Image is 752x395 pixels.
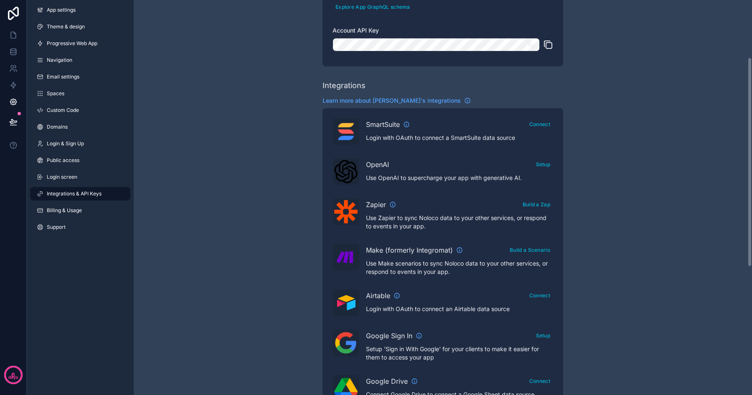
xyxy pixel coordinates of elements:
a: App settings [30,3,130,17]
a: Learn more about [PERSON_NAME]'s integrations [323,96,471,105]
span: OpenAI [366,160,389,170]
a: Integrations & API Keys [30,187,130,200]
button: Connect [526,375,553,387]
span: Google Drive [366,376,408,386]
div: Integrations [323,80,366,91]
button: Setup [533,158,554,170]
span: Login screen [47,174,77,180]
span: Billing & Usage [47,207,82,214]
span: Airtable [366,291,390,301]
a: Billing & Usage [30,204,130,217]
span: Learn more about [PERSON_NAME]'s integrations [323,96,461,105]
p: Use Zapier to sync Noloco data to your other services, or respond to events in your app. [366,214,553,230]
button: Connect [526,289,553,301]
p: Use Make scenarios to sync Noloco data to your other services, or respond to events in your app. [366,259,553,276]
img: Zapier [334,200,358,223]
img: Airtable [334,295,358,311]
span: Make (formerly Integromat) [366,245,453,255]
p: Setup 'Sign in With Google' for your clients to make it easier for them to access your app [366,345,553,362]
p: days [8,374,18,381]
span: Zapier [366,200,386,210]
p: 6 [11,371,15,379]
span: Email settings [47,73,79,80]
a: Spaces [30,87,130,100]
img: Google Sign In [334,331,358,354]
span: App settings [47,7,76,13]
button: Setup [533,329,554,342]
p: Login with OAuth to connect an Airtable data source [366,305,553,313]
a: Login screen [30,170,130,184]
span: Domains [47,124,68,130]
span: SmartSuite [366,119,400,129]
a: Progressive Web App [30,37,130,50]
span: Account API Key [333,27,379,34]
a: Custom Code [30,104,130,117]
span: Integrations & API Keys [47,190,102,197]
a: Login & Sign Up [30,137,130,150]
p: Login with OAuth to connect a SmartSuite data source [366,134,553,142]
button: Explore App GraphQL schema [333,1,413,13]
span: Public access [47,157,79,164]
p: Use OpenAI to supercharge your app with generative AI. [366,174,553,182]
a: Navigation [30,53,130,67]
a: Domains [30,120,130,134]
img: SmartSuite [334,120,358,143]
img: OpenAI [334,160,358,183]
button: Connect [526,118,553,130]
a: Public access [30,154,130,167]
img: Make (formerly Integromat) [334,246,358,269]
span: Theme & design [47,23,85,30]
a: Theme & design [30,20,130,33]
a: Explore App GraphQL schema [333,1,553,13]
span: Spaces [47,90,64,97]
span: Progressive Web App [47,40,97,47]
a: Email settings [30,70,130,84]
span: Google Sign In [366,331,412,341]
span: Login & Sign Up [47,140,84,147]
button: Build a Zap [520,198,553,210]
a: Support [30,220,130,234]
span: Navigation [47,57,72,63]
span: Support [47,224,66,230]
span: Custom Code [47,107,79,114]
button: Build a Scenario [507,244,553,256]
